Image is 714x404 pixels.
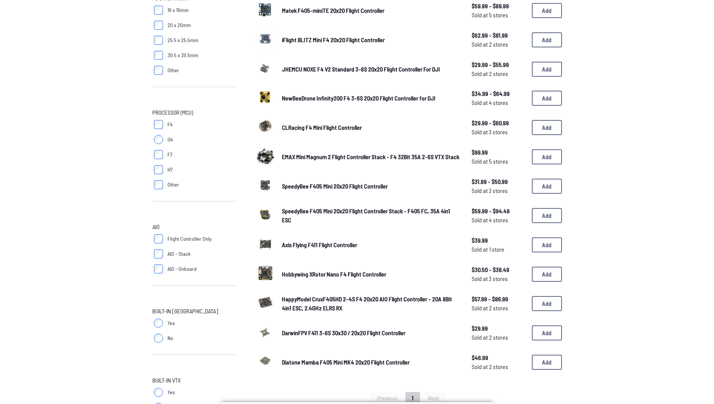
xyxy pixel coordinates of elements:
[255,263,276,284] img: image
[282,65,440,73] span: JHEMCU NOXE F4 V2 Standard 3-6S 20x20 Flight Controller For DJI
[282,270,460,279] a: Hobbywing XRotor Nano F4 Flight Controller
[255,204,276,227] a: image
[472,236,526,245] span: $39.99
[472,333,526,342] span: Sold at 2 stores
[154,36,163,45] input: 25.5 x 25.5mm
[282,36,385,43] span: iFlight BLITZ Mini F4 20x20 Flight Controller
[282,6,460,15] a: Matek F405-miniTE 20x20 Flight Controller
[282,241,357,248] span: Axis Flying F411 Flight Controller
[154,180,163,189] input: Other
[167,235,212,243] span: Flight Controller Only
[282,123,460,132] a: CLRacing F4 Mini Flight Controller
[282,358,410,366] span: Diatone Mamba F405 Mini MK4 20x20 Flight Controller
[472,295,526,304] span: $57.99 - $86.99
[282,182,388,190] span: SpeedyBee F405 Mini 20x20 Flight Controller
[532,267,562,282] button: Add
[154,334,163,343] input: No
[167,319,175,327] span: Yes
[152,222,160,231] span: AIO
[472,31,526,40] span: $62.99 - $81.99
[152,376,181,385] span: Built-in VTX
[154,21,163,30] input: 20 x 20mm
[255,116,276,139] a: image
[167,52,198,59] span: 30.5 x 30.5mm
[472,89,526,98] span: $34.99 - $64.99
[472,98,526,107] span: Sold at 4 stores
[472,118,526,128] span: $29.99 - $60.99
[282,152,460,161] a: EMAX Mini Magnum 2 Flight Controller Stack - F4 32Bit 35A 2-6S VTX Stack
[472,2,526,11] span: $59.99 - $89.99
[532,237,562,252] button: Add
[154,249,163,258] input: AIO - Stack
[532,179,562,194] button: Add
[472,148,526,157] span: $99.99
[154,120,163,129] input: F4
[167,36,198,44] span: 25.5 x 25.5mm
[167,181,179,188] span: Other
[282,65,460,74] a: JHEMCU NOXE F4 V2 Standard 3-6S 20x20 Flight Controller For DJI
[532,355,562,370] button: Add
[472,177,526,186] span: $31.99 - $50.99
[255,87,276,110] a: image
[282,94,460,103] a: NewBeeDrone Infinity200 F4 3-6S 20x20 Flight Controller for DJI
[255,87,276,108] img: image
[532,62,562,77] button: Add
[532,32,562,47] button: Add
[255,351,276,374] a: image
[472,40,526,49] span: Sold at 2 stores
[154,388,163,397] input: Yes
[255,175,276,198] a: image
[472,207,526,216] span: $59.99 - $94.49
[255,292,276,313] img: image
[532,149,562,164] button: Add
[152,307,218,316] span: Built-in [GEOGRAPHIC_DATA]
[282,328,460,337] a: DarwinFPV F411 3-6S 30x30 / 20x20 Flight Controller
[167,151,172,158] span: F7
[532,296,562,311] button: Add
[154,234,163,243] input: Flight Controller Only
[472,11,526,20] span: Sold at 5 stores
[282,94,435,102] span: NewBeeDrone Infinity200 F4 3-6S 20x20 Flight Controller for DJI
[282,295,460,313] a: HappyModel CruxF405HD 2-4S F4 20x20 AIO Flight Controller - 20A 8Bit 4in1 ESC, 2.4GHz ELRS RX
[472,128,526,137] span: Sold at 3 stores
[282,329,405,336] span: DarwinFPV F411 3-6S 30x30 / 20x20 Flight Controller
[282,270,386,278] span: Hobbywing XRotor Nano F4 Flight Controller
[255,116,276,137] img: image
[472,324,526,333] span: $29.99
[255,28,276,52] a: image
[167,121,172,128] span: F4
[154,66,163,75] input: Other
[154,150,163,159] input: F7
[154,51,163,60] input: 30.5 x 30.5mm
[255,321,276,345] a: image
[154,319,163,328] input: Yes
[532,208,562,223] button: Add
[255,292,276,315] a: image
[532,3,562,18] button: Add
[472,362,526,371] span: Sold at 2 stores
[532,91,562,106] button: Add
[472,265,526,274] span: $30.50 - $38.49
[167,389,175,396] span: Yes
[255,263,276,286] a: image
[472,245,526,254] span: Sold at 1 store
[472,274,526,283] span: Sold at 3 stores
[472,69,526,78] span: Sold at 2 stores
[167,6,189,14] span: 16 x 16mm
[282,358,460,367] a: Diatone Mamba F405 Mini MK4 20x20 Flight Controller
[282,240,460,249] a: Axis Flying F411 Flight Controller
[255,58,276,79] img: image
[255,321,276,342] img: image
[255,204,276,225] img: image
[154,135,163,144] input: G4
[255,28,276,49] img: image
[282,153,459,160] span: EMAX Mini Magnum 2 Flight Controller Stack - F4 32Bit 35A 2-6S VTX Stack
[472,157,526,166] span: Sold at 5 stores
[472,60,526,69] span: $29.99 - $55.99
[167,21,191,29] span: 20 x 20mm
[255,351,276,372] img: image
[167,136,173,143] span: G4
[255,175,276,196] img: image
[282,124,362,131] span: CLRacing F4 Mini Flight Controller
[255,233,276,257] a: image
